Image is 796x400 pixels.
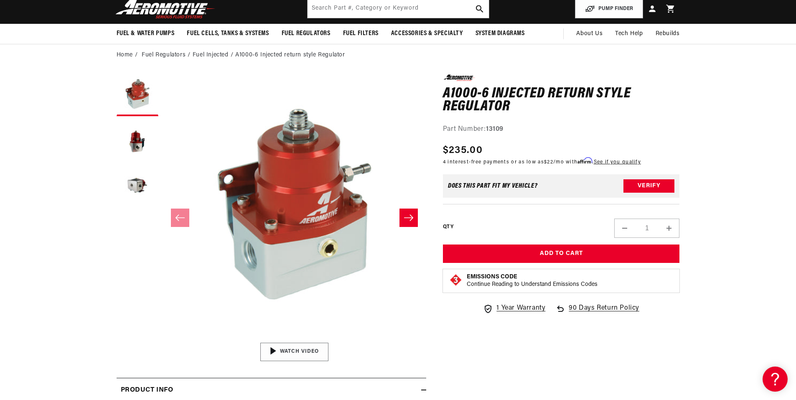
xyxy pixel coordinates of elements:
a: 90 Days Return Policy [555,303,639,322]
a: 1 Year Warranty [483,303,545,314]
div: Part Number: [443,124,680,135]
a: Home [117,51,133,60]
button: Load image 1 in gallery view [117,74,158,116]
span: 1 Year Warranty [496,303,545,314]
span: Fuel Regulators [282,29,331,38]
nav: breadcrumbs [117,51,680,60]
li: A1000-6 Injected return style Regulator [235,51,345,60]
button: Load image 2 in gallery view [117,120,158,162]
span: Fuel Cells, Tanks & Systems [187,29,269,38]
span: Tech Help [615,29,643,38]
div: Does This part fit My vehicle? [448,183,538,189]
span: $235.00 [443,143,483,158]
p: 4 interest-free payments or as low as /mo with . [443,158,641,166]
strong: Emissions Code [467,274,517,280]
button: Verify [623,179,674,193]
li: Fuel Injected [193,51,235,60]
button: Load image 3 in gallery view [117,166,158,208]
span: 90 Days Return Policy [569,303,639,322]
summary: Fuel Cells, Tanks & Systems [181,24,275,43]
summary: Accessories & Specialty [385,24,469,43]
span: $22 [544,160,553,165]
span: About Us [576,31,603,37]
button: Slide right [399,209,418,227]
media-gallery: Gallery Viewer [117,74,426,361]
summary: Rebuilds [649,24,686,44]
span: Accessories & Specialty [391,29,463,38]
h2: Product Info [121,385,173,396]
summary: Fuel & Water Pumps [110,24,181,43]
button: Emissions CodeContinue Reading to Understand Emissions Codes [467,273,598,288]
p: Continue Reading to Understand Emissions Codes [467,281,598,288]
a: About Us [570,24,609,44]
strong: 13109 [486,126,504,132]
summary: System Diagrams [469,24,531,43]
span: System Diagrams [476,29,525,38]
label: QTY [443,224,453,231]
summary: Fuel Filters [337,24,385,43]
button: Slide left [171,209,189,227]
li: Fuel Regulators [142,51,193,60]
span: Fuel Filters [343,29,379,38]
button: Add to Cart [443,245,680,263]
span: Fuel & Water Pumps [117,29,175,38]
img: Emissions code [449,273,463,287]
summary: Fuel Regulators [275,24,337,43]
a: See if you qualify - Learn more about Affirm Financing (opens in modal) [594,160,641,165]
span: Affirm [577,158,592,164]
summary: Tech Help [609,24,649,44]
span: Rebuilds [656,29,680,38]
h1: A1000-6 Injected return style Regulator [443,87,680,114]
